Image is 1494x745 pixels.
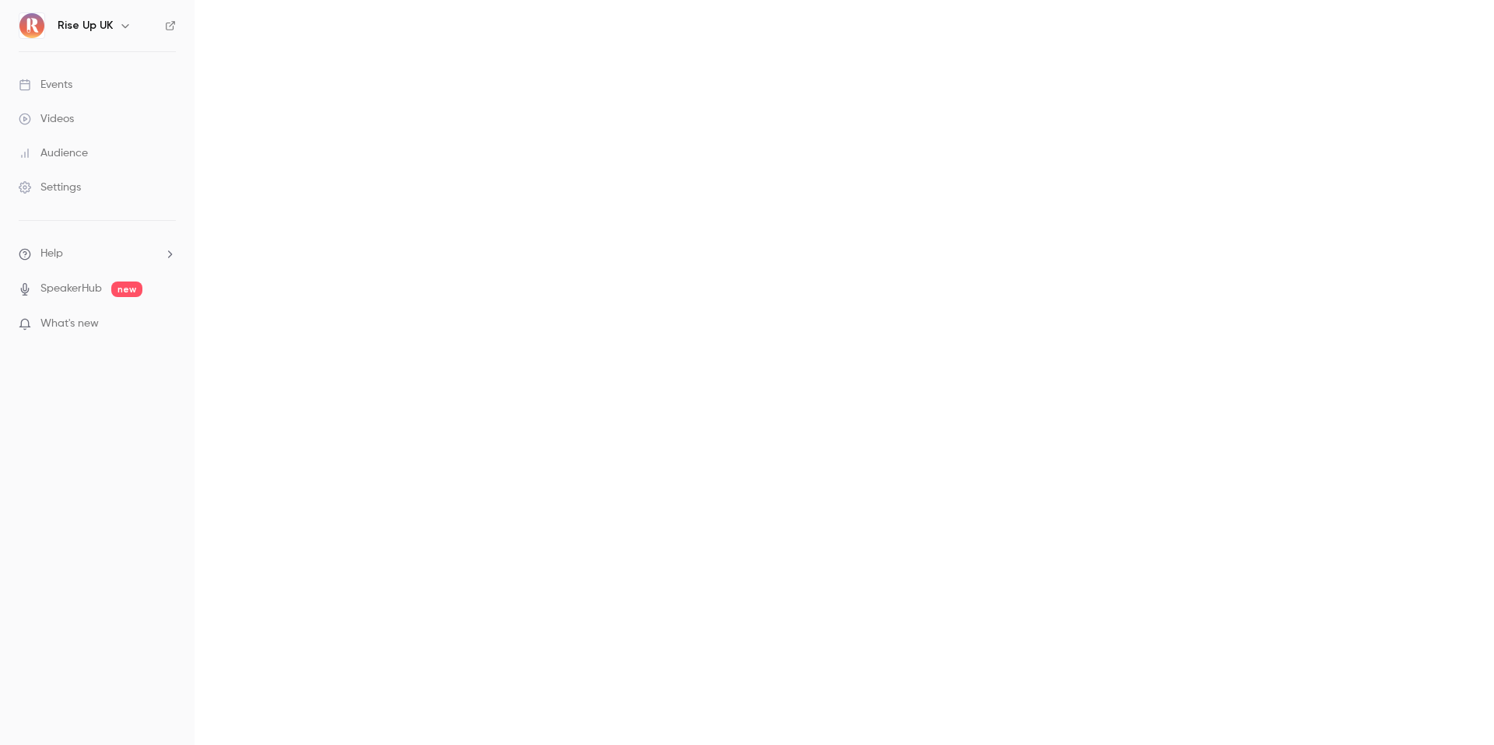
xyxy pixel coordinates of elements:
[19,13,44,38] img: Rise Up UK
[40,246,63,262] span: Help
[111,282,142,297] span: new
[40,316,99,332] span: What's new
[19,111,74,127] div: Videos
[19,145,88,161] div: Audience
[58,18,113,33] h6: Rise Up UK
[19,77,72,93] div: Events
[40,281,102,297] a: SpeakerHub
[19,246,176,262] li: help-dropdown-opener
[19,180,81,195] div: Settings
